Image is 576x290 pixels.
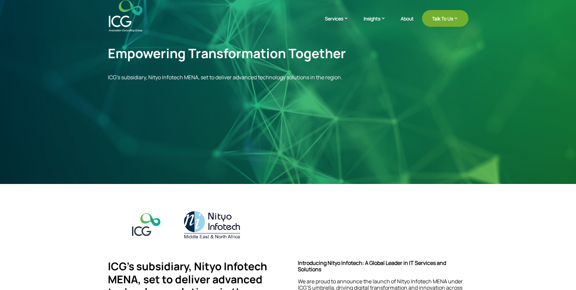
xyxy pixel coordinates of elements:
a: Insights [364,15,392,32]
a: Services [325,15,355,32]
span: Empowering Transformation Together [108,44,346,62]
a: About [401,16,414,32]
a: Talk To Us [422,10,468,27]
strong: Introducing Nityo Infotech: A Global Leader in IT Services and Solutions [298,259,446,273]
span: ICG’s subsidiary, Nityo Infotech MENA, set to deliver advanced technology solutions in the region. [108,74,342,81]
img: Nityo MENA Logo 1 (2) [184,211,240,238]
img: icg-logo [129,211,164,240]
iframe: Chat Widget [543,258,576,290]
